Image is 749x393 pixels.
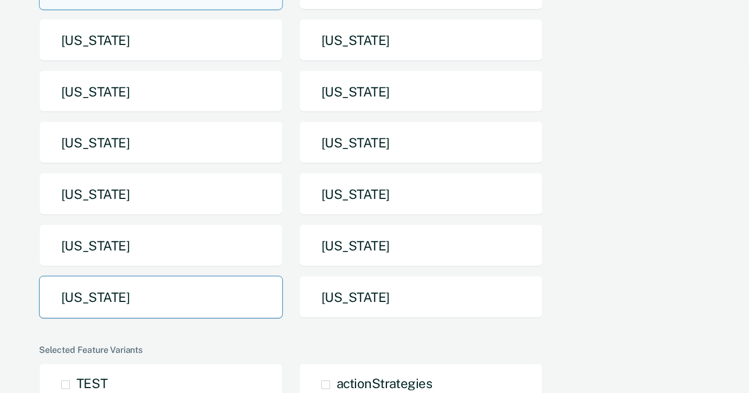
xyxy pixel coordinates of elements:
button: [US_STATE] [299,224,543,267]
button: [US_STATE] [299,121,543,164]
button: [US_STATE] [39,224,283,267]
button: [US_STATE] [39,70,283,113]
div: Selected Feature Variants [39,345,706,355]
button: [US_STATE] [299,276,543,319]
button: [US_STATE] [299,19,543,62]
button: [US_STATE] [299,70,543,113]
span: actionStrategies [337,376,432,391]
button: [US_STATE] [39,173,283,216]
span: TEST [76,376,107,391]
button: [US_STATE] [39,276,283,319]
button: [US_STATE] [299,173,543,216]
button: [US_STATE] [39,19,283,62]
button: [US_STATE] [39,121,283,164]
